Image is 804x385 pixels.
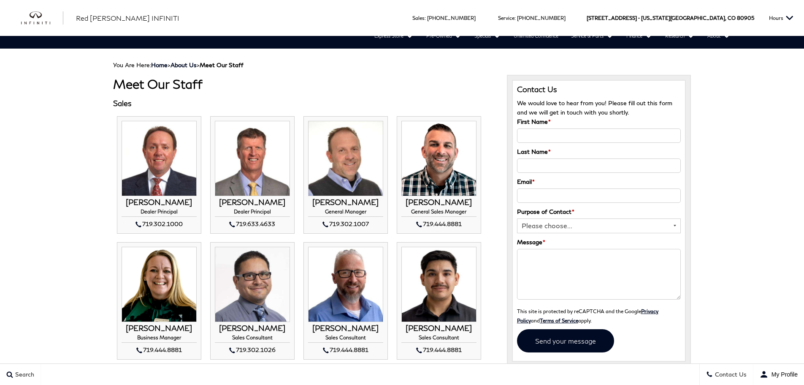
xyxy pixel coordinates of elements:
h3: [PERSON_NAME] [308,198,383,207]
a: Privacy Policy [517,308,658,323]
label: Last Name [517,147,551,156]
label: Purpose of Contact [517,207,574,216]
h3: Contact Us [517,85,681,94]
img: STEPHANIE DAVISON [122,247,197,322]
h4: Business Manager [122,335,197,343]
div: 719.633.4633 [215,219,290,229]
span: : [514,15,516,21]
h3: [PERSON_NAME] [215,198,290,207]
h4: Sales Consultant [215,335,290,343]
h4: Sales Consultant [308,335,383,343]
a: [PHONE_NUMBER] [517,15,566,21]
a: infiniti [21,11,63,25]
label: Email [517,177,535,186]
a: Service & Parts [565,30,620,42]
h3: [PERSON_NAME] [122,324,197,333]
h3: [PERSON_NAME] [215,324,290,333]
h4: Sales Consultant [401,335,476,343]
button: user-profile-menu [753,364,804,385]
span: My Profile [768,371,798,378]
input: Send your message [517,329,614,352]
a: Research [659,30,701,42]
label: First Name [517,117,551,126]
span: : [425,15,426,21]
a: About [701,30,737,42]
img: MIKE JORGENSEN [215,121,290,196]
h4: Dealer Principal [122,209,197,217]
strong: Meet Our Staff [200,61,244,68]
span: > [171,61,244,68]
a: Unlimited Confidence [507,30,565,42]
img: THOM BUCKLEY [122,121,197,196]
h4: General Sales Manager [401,209,476,217]
a: Express Store [368,30,420,42]
h3: [PERSON_NAME] [308,324,383,333]
small: This site is protected by reCAPTCHA and the Google and apply. [517,308,658,323]
a: Red [PERSON_NAME] INFINITI [76,13,179,23]
a: Finance [620,30,659,42]
span: Contact Us [713,371,747,378]
h3: [PERSON_NAME] [401,198,476,207]
a: [STREET_ADDRESS] • [US_STATE][GEOGRAPHIC_DATA], CO 80905 [587,15,754,21]
img: INFINITI [21,11,63,25]
a: Terms of Service [540,317,578,323]
a: Home [151,61,168,68]
h4: General Manager [308,209,383,217]
h4: Dealer Principal [215,209,290,217]
div: 719.302.1007 [308,219,383,229]
div: 719.444.8881 [401,219,476,229]
nav: Main Navigation [76,30,737,55]
h3: [PERSON_NAME] [122,198,197,207]
span: Red [PERSON_NAME] INFINITI [76,14,179,22]
span: You Are Here: [113,61,244,68]
span: > [151,61,244,68]
img: JIMMIE ABEYTA [215,247,290,322]
a: About Us [171,61,197,68]
div: 719.444.8881 [122,345,197,355]
img: RICH JENKINS [308,247,383,322]
span: Service [498,15,514,21]
a: Pre-Owned [420,30,468,42]
div: 719.302.1026 [215,345,290,355]
a: [PHONE_NUMBER] [427,15,476,21]
div: Breadcrumbs [113,61,691,68]
div: 719.302.1000 [122,219,197,229]
span: Search [13,371,34,378]
div: 719.444.8881 [401,345,476,355]
h1: Meet Our Staff [113,77,494,91]
a: Specials [468,30,507,42]
img: HUGO GUTIERREZ-CERVANTES [401,247,476,322]
img: JOHN ZUMBO [308,121,383,196]
label: Message [517,238,545,247]
h3: [PERSON_NAME] [401,324,476,333]
span: Sales [412,15,425,21]
span: We would love to hear from you! Please fill out this form and we will get in touch with you shortly. [517,99,672,116]
div: 719.444.8881 [308,345,383,355]
img: ROBERT WARNER [401,121,476,196]
h3: Sales [113,99,494,108]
